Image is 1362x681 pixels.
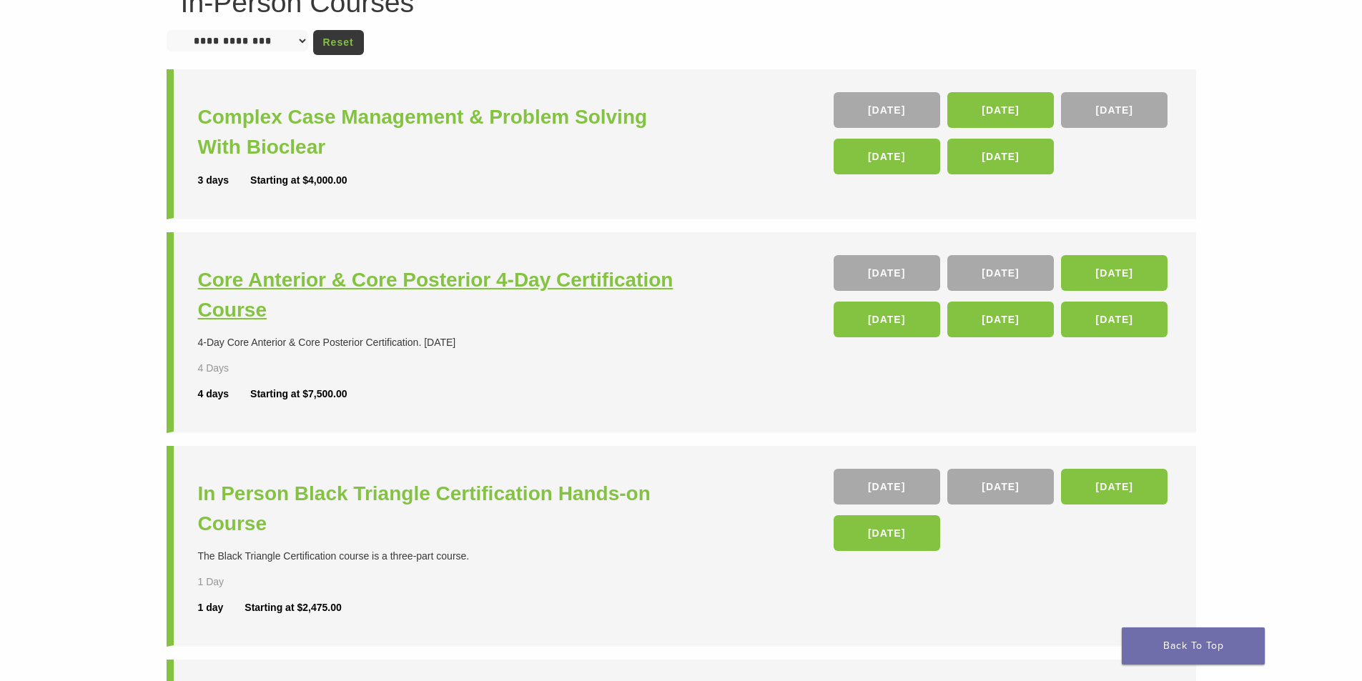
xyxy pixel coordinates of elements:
a: [DATE] [834,302,940,337]
a: [DATE] [834,139,940,174]
a: Core Anterior & Core Posterior 4-Day Certification Course [198,265,685,325]
a: [DATE] [1061,255,1168,291]
a: [DATE] [1061,92,1168,128]
div: , , , [834,469,1172,558]
div: Starting at $2,475.00 [245,600,341,615]
a: [DATE] [947,139,1054,174]
div: The Black Triangle Certification course is a three-part course. [198,549,685,564]
div: 1 Day [198,575,271,590]
div: 1 day [198,600,245,615]
a: In Person Black Triangle Certification Hands-on Course [198,479,685,539]
div: Starting at $7,500.00 [250,387,347,402]
a: [DATE] [947,255,1054,291]
div: 4 Days [198,361,271,376]
a: [DATE] [947,92,1054,128]
div: Starting at $4,000.00 [250,173,347,188]
a: [DATE] [834,255,940,291]
a: [DATE] [834,469,940,504]
a: Complex Case Management & Problem Solving With Bioclear [198,102,685,162]
div: 4 days [198,387,251,402]
div: 3 days [198,173,251,188]
div: , , , , [834,92,1172,182]
a: [DATE] [1061,469,1168,504]
a: [DATE] [947,469,1054,504]
div: , , , , , [834,255,1172,344]
a: [DATE] [834,515,940,551]
div: 4-Day Core Anterior & Core Posterior Certification. [DATE] [198,335,685,350]
a: [DATE] [1061,302,1168,337]
a: [DATE] [947,302,1054,337]
a: [DATE] [834,92,940,128]
a: Reset [313,30,364,55]
a: Back To Top [1122,627,1265,665]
